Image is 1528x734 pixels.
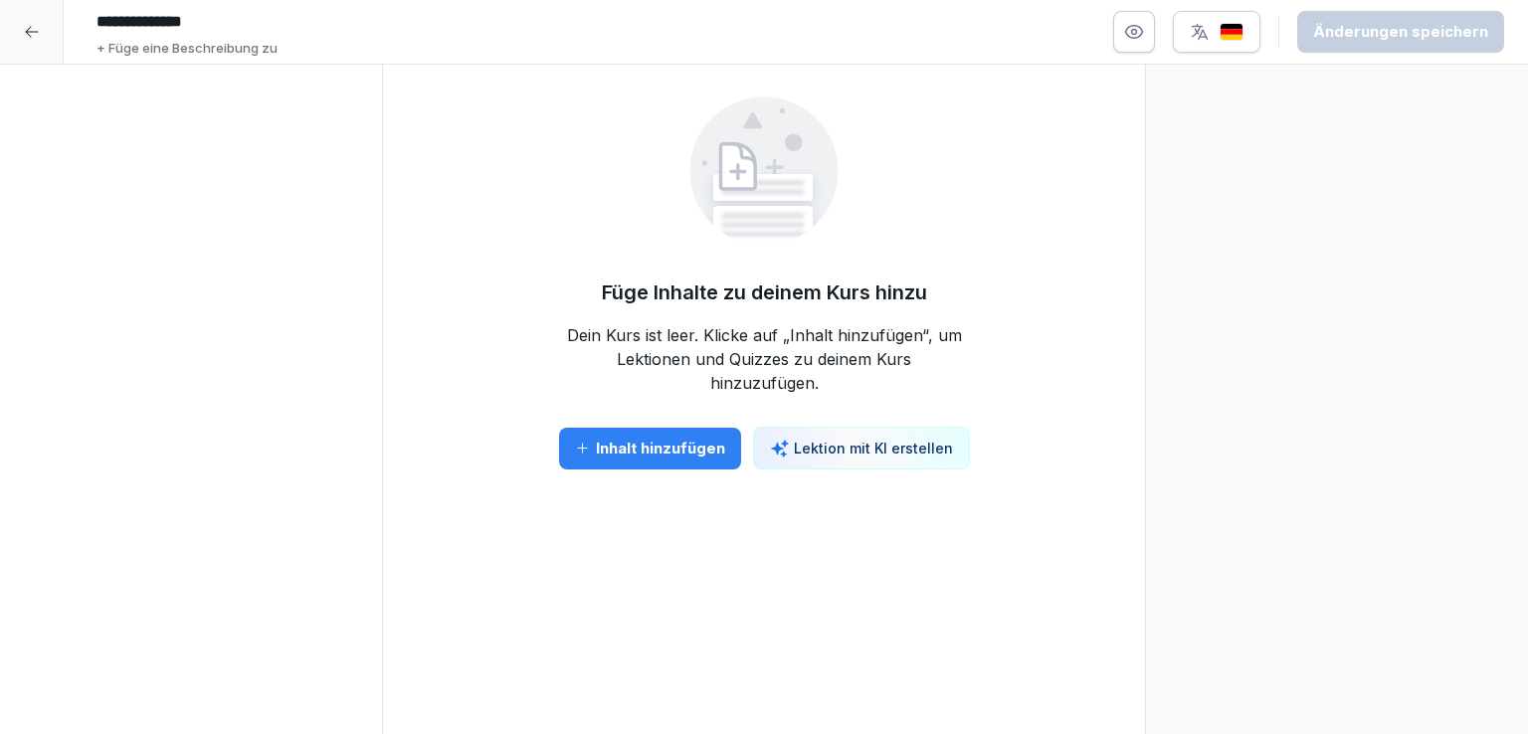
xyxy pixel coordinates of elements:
p: Lektion mit KI erstellen [794,438,953,459]
p: + Füge eine Beschreibung zu [96,39,278,59]
p: Dein Kurs ist leer. Klicke auf „Inhalt hinzufügen“, um Lektionen und Quizzes zu deinem Kurs hinzu... [565,323,963,395]
button: Änderungen speichern [1297,11,1504,53]
img: de.svg [1220,23,1243,42]
div: Inhalt hinzufügen [575,438,725,459]
h5: Füge Inhalte zu deinem Kurs hinzu [602,277,927,307]
button: Lektion mit KI erstellen [753,427,970,469]
div: Änderungen speichern [1313,21,1488,43]
img: empty.svg [689,96,839,246]
button: Inhalt hinzufügen [559,428,741,469]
